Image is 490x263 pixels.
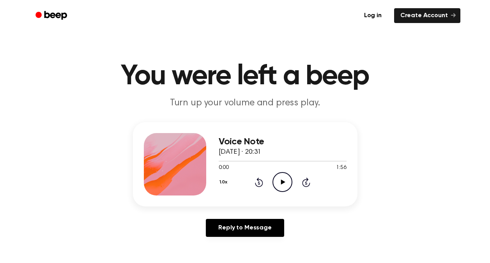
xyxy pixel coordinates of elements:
[336,164,346,172] span: 1:56
[219,149,262,156] span: [DATE] · 20:31
[30,8,74,23] a: Beep
[46,62,445,91] h1: You were left a beep
[219,137,347,147] h3: Voice Note
[96,97,395,110] p: Turn up your volume and press play.
[219,176,230,189] button: 1.0x
[206,219,284,237] a: Reply to Message
[219,164,229,172] span: 0:00
[356,7,389,25] a: Log in
[394,8,460,23] a: Create Account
